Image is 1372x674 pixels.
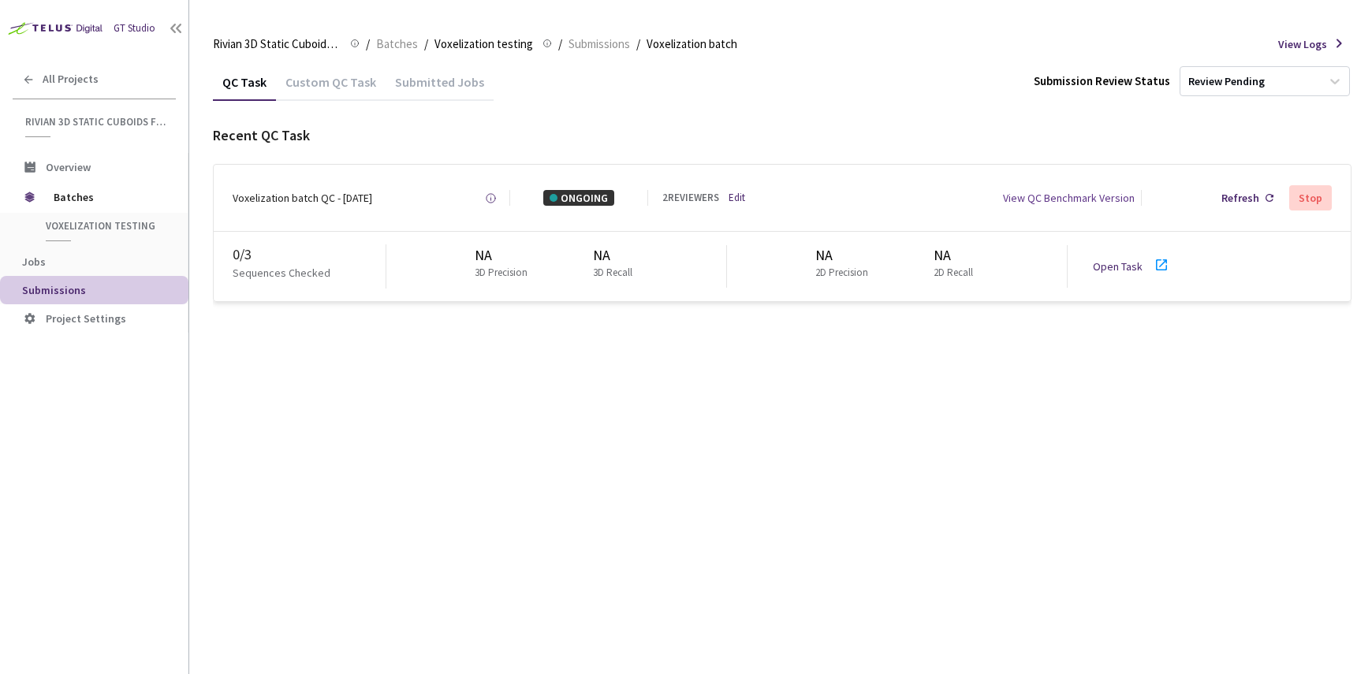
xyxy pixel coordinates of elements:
span: Rivian 3D Static Cuboids fixed[2024-25] [213,35,341,54]
div: Custom QC Task [276,74,386,101]
div: Submission Review Status [1034,73,1170,89]
span: Overview [46,160,91,174]
span: Voxelization batch [647,35,737,54]
span: Rivian 3D Static Cuboids fixed[2024-25] [25,115,166,128]
li: / [424,35,428,54]
span: Submissions [569,35,630,54]
div: View QC Benchmark Version [1003,190,1135,206]
p: 2D Recall [934,266,973,281]
span: Project Settings [46,311,126,326]
div: QC Task [213,74,276,101]
div: 0 / 3 [233,244,386,265]
a: Edit [729,191,745,206]
div: Review Pending [1188,74,1265,89]
li: / [366,35,370,54]
div: NA [815,245,874,266]
span: Voxelization testing [46,219,162,233]
div: ONGOING [543,190,614,206]
div: Stop [1299,192,1322,204]
p: 2D Precision [815,266,868,281]
span: All Projects [43,73,99,86]
div: GT Studio [114,21,155,36]
span: Batches [376,35,418,54]
span: Voxelization testing [434,35,533,54]
div: Recent QC Task [213,125,1351,146]
p: 3D Precision [475,266,528,281]
div: Submitted Jobs [386,74,494,101]
p: 3D Recall [593,266,632,281]
div: 2 REVIEWERS [662,191,719,206]
span: Submissions [22,283,86,297]
a: Open Task [1093,259,1143,274]
li: / [636,35,640,54]
a: Batches [373,35,421,52]
div: NA [593,245,639,266]
div: Voxelization batch QC - [DATE] [233,190,372,206]
a: Submissions [565,35,633,52]
div: NA [934,245,979,266]
div: Refresh [1221,190,1259,206]
span: Jobs [22,255,46,269]
div: NA [475,245,534,266]
li: / [558,35,562,54]
span: View Logs [1278,36,1327,52]
p: Sequences Checked [233,265,330,281]
span: Batches [54,181,162,213]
